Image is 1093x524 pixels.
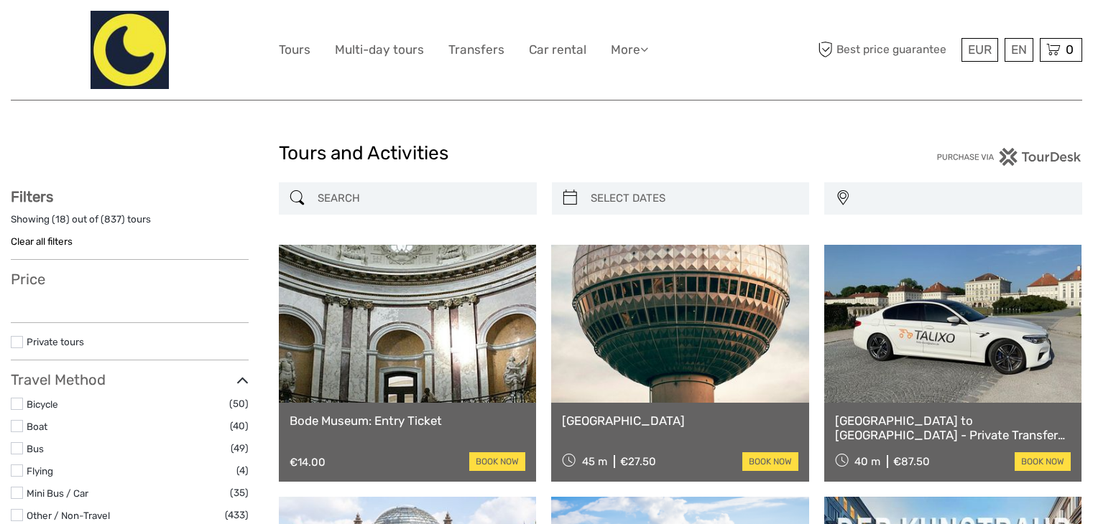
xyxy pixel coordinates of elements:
span: (4) [236,462,249,479]
label: 18 [55,212,66,226]
h1: Tours and Activities [279,142,815,165]
a: Multi-day tours [335,39,424,60]
div: Showing ( ) out of ( ) tours [11,212,249,235]
a: book now [742,452,798,471]
a: Private tours [27,336,84,347]
span: (49) [231,440,249,457]
a: Flying [27,465,53,477]
img: 2066-4d643cc3-4445-40ac-aa53-4987b8ec535d_logo_big.jpg [91,11,169,89]
span: Best price guarantee [814,38,958,62]
span: 40 m [854,455,880,468]
h3: Price [11,271,249,288]
div: €14.00 [290,456,326,469]
h3: Travel Method [11,371,249,388]
a: [GEOGRAPHIC_DATA] [562,413,798,428]
a: book now [469,452,525,471]
a: Clear all filters [11,235,73,247]
span: (40) [230,418,249,434]
a: Tours [279,39,310,60]
a: Other / Non-Travel [27,510,110,521]
span: (50) [229,396,249,412]
a: Mini Bus / Car [27,487,88,499]
a: Bicycle [27,398,58,410]
a: book now [1015,452,1071,471]
a: Bode Museum: Entry Ticket [290,413,525,428]
div: EN [1005,38,1033,62]
a: More [611,39,648,60]
input: SEARCH [312,186,530,211]
span: (35) [230,485,249,501]
a: [GEOGRAPHIC_DATA] to [GEOGRAPHIC_DATA] - Private Transfer (BER) [835,413,1071,443]
a: Boat [27,421,47,432]
strong: Filters [11,188,53,205]
a: Bus [27,443,44,454]
a: Transfers [448,39,504,60]
div: €27.50 [620,455,656,468]
span: 45 m [582,455,607,468]
span: 0 [1064,42,1076,57]
div: €87.50 [893,455,930,468]
input: SELECT DATES [585,186,803,211]
span: EUR [968,42,992,57]
img: PurchaseViaTourDesk.png [936,148,1082,166]
a: Car rental [529,39,586,60]
label: 837 [104,212,121,226]
span: (433) [225,507,249,523]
